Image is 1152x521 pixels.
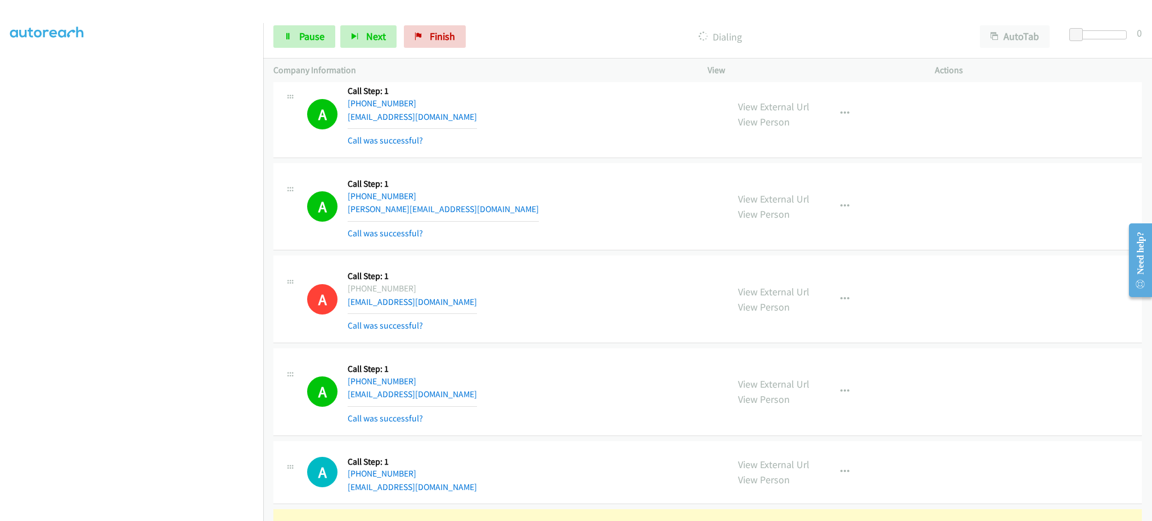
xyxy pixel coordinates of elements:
a: Call was successful? [348,135,423,146]
a: Call was successful? [348,228,423,239]
a: [PHONE_NUMBER] [348,98,416,109]
a: View External Url [738,100,809,113]
a: View External Url [738,458,809,471]
a: Pause [273,25,335,48]
div: 0 [1137,25,1142,41]
a: View Person [738,473,790,486]
h5: Call Step: 1 [348,271,477,282]
a: View Person [738,115,790,128]
span: Finish [430,30,455,43]
a: [PHONE_NUMBER] [348,191,416,201]
button: AutoTab [980,25,1050,48]
h1: A [307,376,337,407]
span: Pause [299,30,325,43]
h1: A [307,99,337,129]
a: [PHONE_NUMBER] [348,468,416,479]
h1: A [307,191,337,222]
a: View Person [738,393,790,406]
a: [EMAIL_ADDRESS][DOMAIN_NAME] [348,482,477,492]
a: View External Url [738,378,809,390]
a: [EMAIL_ADDRESS][DOMAIN_NAME] [348,297,477,307]
h1: A [307,457,337,487]
a: View Person [738,208,790,221]
a: View Person [738,300,790,313]
h5: Call Step: 1 [348,178,539,190]
p: Dialing [481,29,960,44]
span: Next [366,30,386,43]
a: [EMAIL_ADDRESS][DOMAIN_NAME] [348,111,477,122]
a: Call was successful? [348,413,423,424]
a: Finish [404,25,466,48]
a: View External Url [738,285,809,298]
iframe: Resource Center [1120,215,1152,305]
div: [PHONE_NUMBER] [348,282,477,295]
a: View External Url [738,192,809,205]
p: Company Information [273,64,687,77]
div: The call is yet to be attempted [307,457,337,487]
div: Delay between calls (in seconds) [1075,30,1127,39]
p: View [708,64,915,77]
a: [EMAIL_ADDRESS][DOMAIN_NAME] [348,389,477,399]
a: Call was successful? [348,320,423,331]
p: Actions [935,64,1142,77]
h1: A [307,284,337,315]
button: Next [340,25,397,48]
h5: Call Step: 1 [348,363,477,375]
h5: Call Step: 1 [348,456,477,468]
a: [PERSON_NAME][EMAIL_ADDRESS][DOMAIN_NAME] [348,204,539,214]
a: [PHONE_NUMBER] [348,376,416,387]
h5: Call Step: 1 [348,86,477,97]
